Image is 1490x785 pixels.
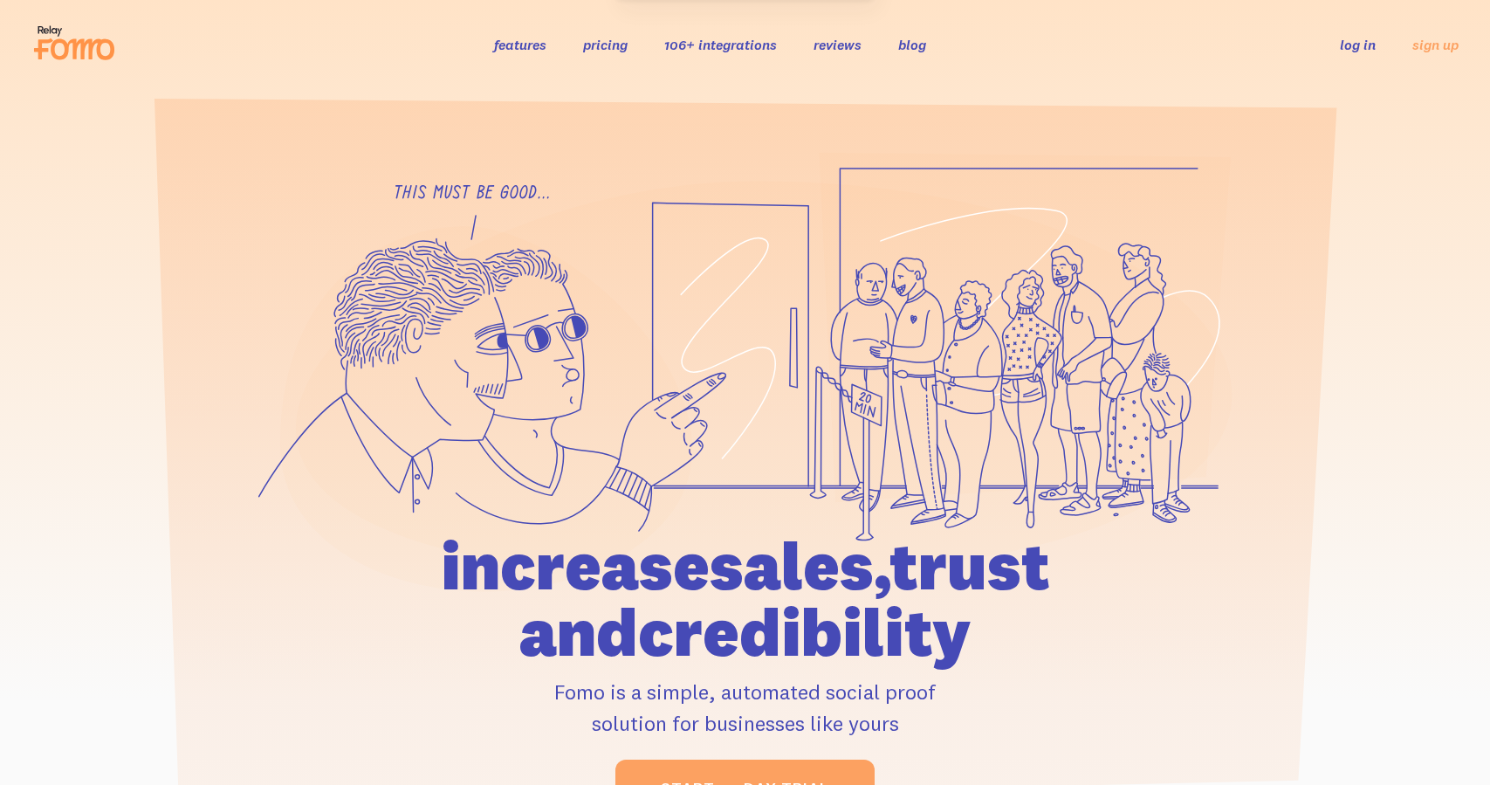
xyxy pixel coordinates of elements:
[1412,36,1459,54] a: sign up
[494,36,546,53] a: features
[664,36,777,53] a: 106+ integrations
[583,36,628,53] a: pricing
[898,36,926,53] a: blog
[814,36,862,53] a: reviews
[341,676,1150,739] p: Fomo is a simple, automated social proof solution for businesses like yours
[1340,36,1376,53] a: log in
[341,533,1150,665] h1: increase sales, trust and credibility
